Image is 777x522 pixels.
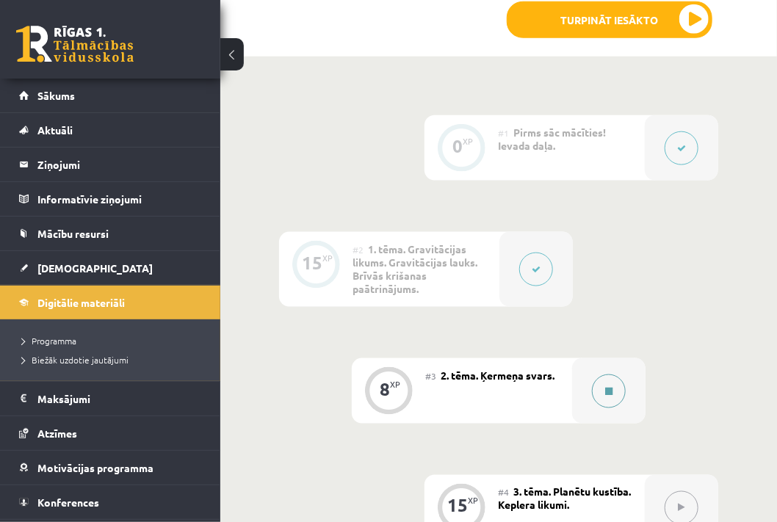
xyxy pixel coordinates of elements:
[22,334,206,347] a: Programma
[19,79,202,112] a: Sākums
[37,148,202,181] legend: Ziņojumi
[19,451,202,485] a: Motivācijas programma
[19,382,202,416] a: Maksājumi
[37,89,75,102] span: Sākums
[322,254,333,262] div: XP
[498,487,509,499] span: #4
[37,496,99,509] span: Konferences
[37,427,77,440] span: Atzīmes
[19,251,202,285] a: [DEMOGRAPHIC_DATA]
[507,1,712,38] button: Turpināt iesākto
[19,182,202,216] a: Informatīvie ziņojumi
[22,354,129,366] span: Biežāk uzdotie jautājumi
[19,148,202,181] a: Ziņojumi
[37,123,73,137] span: Aktuāli
[19,416,202,450] a: Atzīmes
[468,497,478,505] div: XP
[380,383,390,396] div: 8
[37,296,125,309] span: Digitālie materiāli
[37,461,153,474] span: Motivācijas programma
[390,380,400,388] div: XP
[22,353,206,366] a: Biežāk uzdotie jautājumi
[452,139,463,153] div: 0
[425,370,436,382] span: #3
[441,369,554,382] span: 2. tēma. Ķermeņa svars.
[353,242,477,295] span: 1. tēma. Gravitācijas likums. Gravitācijas lauks. Brīvās krišanas paātrinājums.
[19,217,202,250] a: Mācību resursi
[447,499,468,512] div: 15
[498,127,509,139] span: #1
[37,382,202,416] legend: Maksājumi
[463,137,473,145] div: XP
[302,256,322,269] div: 15
[37,261,153,275] span: [DEMOGRAPHIC_DATA]
[16,26,134,62] a: Rīgas 1. Tālmācības vidusskola
[498,485,631,512] span: 3. tēma. Planētu kustība. Keplera likumi.
[353,244,364,255] span: #2
[37,182,202,216] legend: Informatīvie ziņojumi
[19,485,202,519] a: Konferences
[19,286,202,319] a: Digitālie materiāli
[498,126,606,152] span: Pirms sāc mācīties! Ievada daļa.
[22,335,76,347] span: Programma
[37,227,109,240] span: Mācību resursi
[19,113,202,147] a: Aktuāli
